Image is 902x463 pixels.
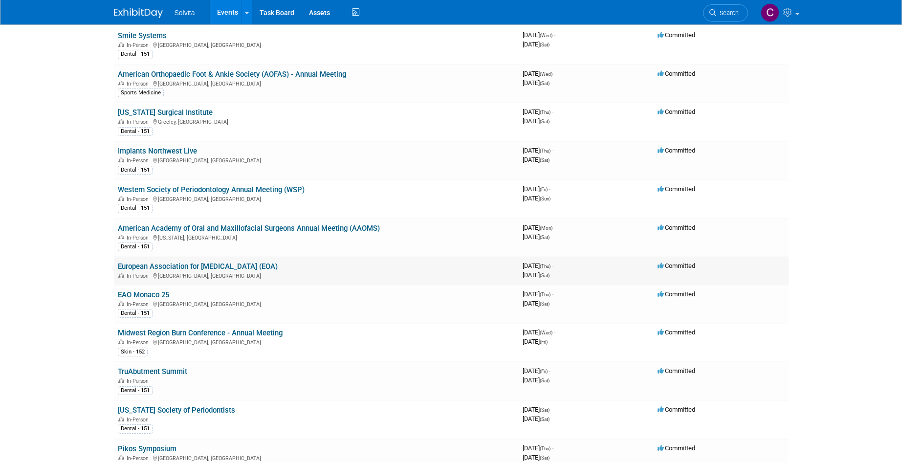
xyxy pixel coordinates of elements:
span: Committed [658,224,695,231]
span: (Sat) [540,407,550,413]
span: [DATE] [523,224,555,231]
span: [DATE] [523,195,550,202]
span: [DATE] [523,156,550,163]
span: [DATE] [523,147,553,154]
span: [DATE] [523,233,550,241]
div: Dental - 151 [118,204,153,213]
span: [DATE] [523,329,555,336]
div: Dental - 151 [118,127,153,136]
span: [DATE] [523,271,550,279]
img: In-Person Event [118,235,124,240]
div: Dental - 151 [118,243,153,251]
img: In-Person Event [118,417,124,421]
span: (Wed) [540,33,552,38]
span: Committed [658,406,695,413]
span: (Sat) [540,157,550,163]
div: Dental - 151 [118,386,153,395]
span: - [551,406,552,413]
span: (Sat) [540,273,550,278]
span: Search [716,9,739,17]
span: Committed [658,185,695,193]
a: [US_STATE] Society of Periodontists [118,406,235,415]
span: In-Person [127,273,152,279]
a: EAO Monaco 25 [118,290,169,299]
img: In-Person Event [118,119,124,124]
div: [GEOGRAPHIC_DATA], [GEOGRAPHIC_DATA] [118,41,515,48]
span: In-Person [127,301,152,308]
span: (Sat) [540,417,550,422]
img: In-Person Event [118,339,124,344]
span: (Fri) [540,369,548,374]
span: [DATE] [523,376,550,384]
a: TruAbutment Summit [118,367,187,376]
div: [GEOGRAPHIC_DATA], [GEOGRAPHIC_DATA] [118,79,515,87]
span: (Sat) [540,81,550,86]
span: In-Person [127,339,152,346]
div: [GEOGRAPHIC_DATA], [GEOGRAPHIC_DATA] [118,195,515,202]
span: (Fri) [540,187,548,192]
span: [DATE] [523,108,553,115]
span: [DATE] [523,185,550,193]
span: (Thu) [540,264,550,269]
span: (Mon) [540,225,552,231]
span: Committed [658,367,695,375]
span: (Sat) [540,301,550,307]
span: Committed [658,108,695,115]
span: [DATE] [523,70,555,77]
div: Dental - 151 [118,166,153,175]
span: (Thu) [540,446,550,451]
img: In-Person Event [118,42,124,47]
span: [DATE] [523,444,553,452]
span: (Thu) [540,110,550,115]
span: [DATE] [523,262,553,269]
div: Greeley, [GEOGRAPHIC_DATA] [118,117,515,125]
img: In-Person Event [118,81,124,86]
span: - [552,147,553,154]
div: [GEOGRAPHIC_DATA], [GEOGRAPHIC_DATA] [118,454,515,462]
img: In-Person Event [118,378,124,383]
div: Dental - 151 [118,50,153,59]
span: Committed [658,444,695,452]
span: In-Person [127,157,152,164]
span: [DATE] [523,338,548,345]
span: (Sat) [540,42,550,47]
span: (Fri) [540,339,548,345]
span: [DATE] [523,454,550,461]
span: - [552,108,553,115]
span: Solvita [175,9,195,17]
span: - [554,70,555,77]
a: Midwest Region Burn Conference - Annual Meeting [118,329,283,337]
div: Dental - 151 [118,309,153,318]
img: Cindy Miller [761,3,779,22]
div: Sports Medicine [118,88,164,97]
span: (Sat) [540,378,550,383]
img: In-Person Event [118,301,124,306]
img: ExhibitDay [114,8,163,18]
span: (Wed) [540,71,552,77]
span: In-Person [127,235,152,241]
span: (Sat) [540,235,550,240]
span: (Sat) [540,455,550,461]
span: In-Person [127,378,152,384]
div: Skin - 152 [118,348,148,356]
span: [DATE] [523,41,550,48]
div: [GEOGRAPHIC_DATA], [GEOGRAPHIC_DATA] [118,156,515,164]
span: - [552,290,553,298]
span: (Thu) [540,148,550,154]
div: [GEOGRAPHIC_DATA], [GEOGRAPHIC_DATA] [118,338,515,346]
a: [US_STATE] Surgical Institute [118,108,213,117]
span: [DATE] [523,31,555,39]
img: In-Person Event [118,273,124,278]
span: - [549,367,550,375]
a: American Orthopaedic Foot & Ankle Society (AOFAS) - Annual Meeting [118,70,346,79]
a: Pikos Symposium [118,444,176,453]
span: (Sat) [540,119,550,124]
a: Search [703,4,748,22]
span: Committed [658,147,695,154]
span: - [552,444,553,452]
a: European Association for [MEDICAL_DATA] (EOA) [118,262,278,271]
span: In-Person [127,42,152,48]
img: In-Person Event [118,455,124,460]
span: (Sun) [540,196,550,201]
div: [GEOGRAPHIC_DATA], [GEOGRAPHIC_DATA] [118,271,515,279]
